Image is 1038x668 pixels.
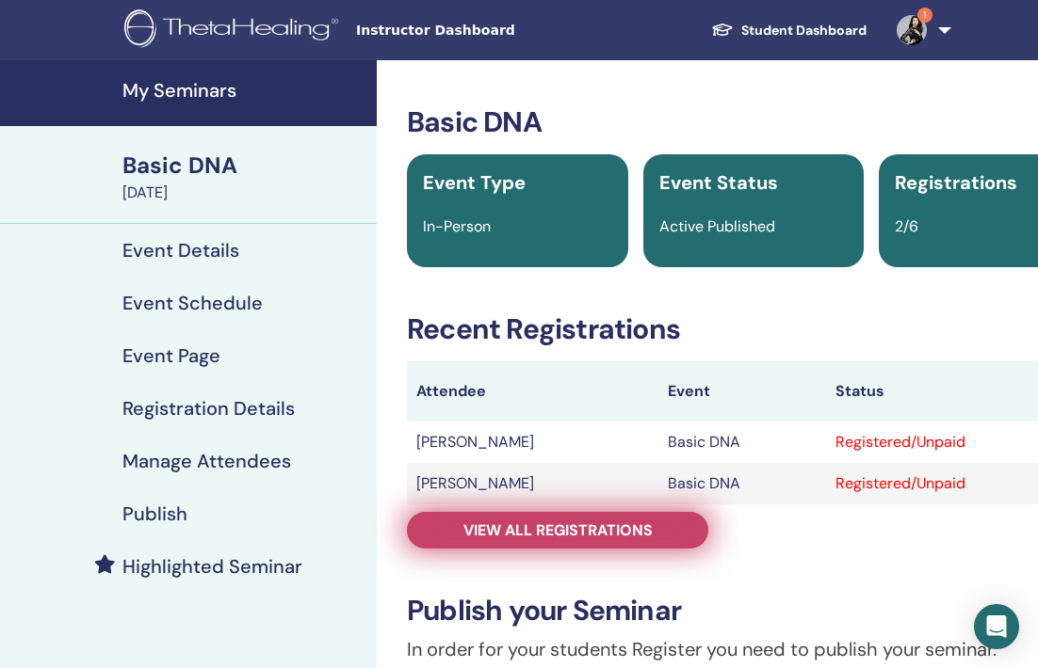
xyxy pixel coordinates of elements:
[423,216,491,236] span: In-Person
[974,604,1019,649] div: Open Intercom Messenger
[659,170,778,195] span: Event Status
[122,344,220,367] h4: Event Page
[122,150,365,182] div: Basic DNA
[895,216,918,236] span: 2/6
[895,170,1017,195] span: Registrations
[122,79,365,102] h4: My Seminars
[407,512,708,549] a: View all registrations
[658,361,826,421] th: Event
[658,421,826,463] td: Basic DNA
[407,361,658,421] th: Attendee
[659,216,775,236] span: Active Published
[122,450,291,472] h4: Manage Attendees
[917,8,933,23] span: 1
[897,15,927,45] img: default.jpg
[696,13,882,48] a: Student Dashboard
[407,421,658,463] td: [PERSON_NAME]
[122,239,239,262] h4: Event Details
[658,463,826,504] td: Basic DNA
[111,150,377,204] a: Basic DNA[DATE]
[407,463,658,504] td: [PERSON_NAME]
[122,502,187,525] h4: Publish
[463,520,653,540] span: View all registrations
[124,9,345,52] img: logo.png
[122,292,263,314] h4: Event Schedule
[711,22,734,38] img: graduation-cap-white.svg
[423,170,526,195] span: Event Type
[122,182,365,204] div: [DATE]
[122,397,295,420] h4: Registration Details
[356,21,639,40] span: Instructor Dashboard
[122,555,302,578] h4: Highlighted Seminar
